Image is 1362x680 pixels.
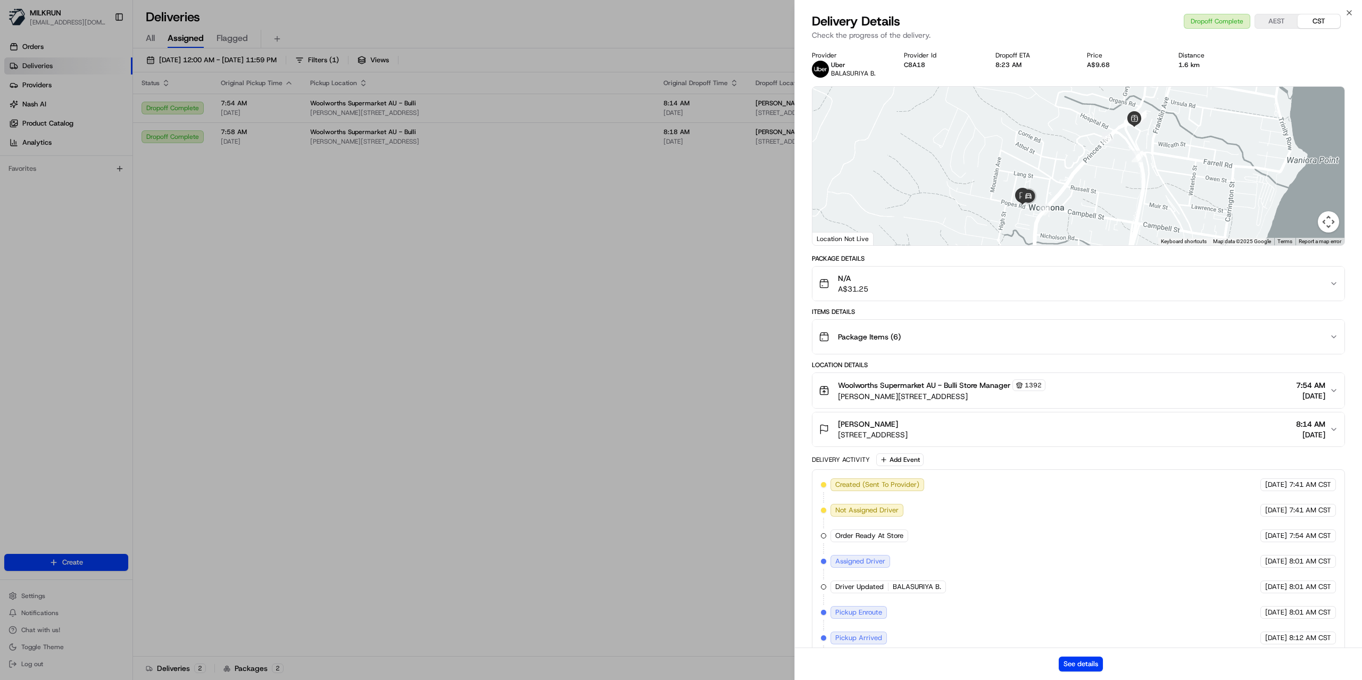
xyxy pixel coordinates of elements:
[1135,111,1147,122] div: 8
[1087,51,1161,60] div: Price
[812,232,874,245] div: Location Not Live
[1265,557,1287,566] span: [DATE]
[1296,391,1325,401] span: [DATE]
[812,320,1344,354] button: Package Items (6)
[812,412,1344,446] button: [PERSON_NAME][STREET_ADDRESS]8:14 AM[DATE]
[1178,61,1253,69] div: 1.6 km
[1265,608,1287,617] span: [DATE]
[1289,633,1331,643] span: 8:12 AM CST
[1255,14,1298,28] button: AEST
[1318,211,1339,233] button: Map camera controls
[1289,557,1331,566] span: 8:01 AM CST
[1298,14,1340,28] button: CST
[812,267,1344,301] button: N/AA$31.25
[838,380,1010,391] span: Woolworths Supermarket AU - Bulli Store Manager
[835,480,919,490] span: Created (Sent To Provider)
[835,557,885,566] span: Assigned Driver
[1277,238,1292,244] a: Terms
[1178,51,1253,60] div: Distance
[812,361,1345,369] div: Location Details
[904,61,925,69] button: C8A18
[812,13,900,30] span: Delivery Details
[812,61,829,78] img: uber-new-logo.jpeg
[893,582,941,592] span: BALASURIYA B.
[838,429,908,440] span: [STREET_ADDRESS]
[904,51,978,60] div: Provider Id
[1296,429,1325,440] span: [DATE]
[838,273,868,284] span: N/A
[835,505,899,515] span: Not Assigned Driver
[1289,582,1331,592] span: 8:01 AM CST
[835,582,884,592] span: Driver Updated
[1213,238,1271,244] span: Map data ©2025 Google
[812,373,1344,408] button: Woolworths Supermarket AU - Bulli Store Manager1392[PERSON_NAME][STREET_ADDRESS]7:54 AM[DATE]
[838,284,868,294] span: A$31.25
[838,331,901,342] span: Package Items ( 6 )
[1102,132,1114,144] div: 10
[831,69,876,78] span: BALASURIYA B.
[1289,608,1331,617] span: 8:01 AM CST
[1132,151,1143,162] div: 6
[1265,480,1287,490] span: [DATE]
[838,419,898,429] span: [PERSON_NAME]
[1087,61,1161,69] div: A$9.68
[1296,419,1325,429] span: 8:14 AM
[838,391,1045,402] span: [PERSON_NAME][STREET_ADDRESS]
[812,51,886,60] div: Provider
[815,231,850,245] a: Open this area in Google Maps (opens a new window)
[835,608,882,617] span: Pickup Enroute
[1161,238,1207,245] button: Keyboard shortcuts
[812,30,1345,40] p: Check the progress of the delivery.
[831,61,845,69] span: Uber
[1289,505,1331,515] span: 7:41 AM CST
[1265,633,1287,643] span: [DATE]
[1059,657,1103,671] button: See details
[815,231,850,245] img: Google
[1289,480,1331,490] span: 7:41 AM CST
[1265,582,1287,592] span: [DATE]
[995,51,1070,60] div: Dropoff ETA
[1265,505,1287,515] span: [DATE]
[1039,204,1051,215] div: 11
[1299,238,1341,244] a: Report a map error
[812,455,870,464] div: Delivery Activity
[1265,531,1287,541] span: [DATE]
[812,254,1345,263] div: Package Details
[1289,531,1331,541] span: 7:54 AM CST
[812,308,1345,316] div: Items Details
[835,633,882,643] span: Pickup Arrived
[1025,381,1042,389] span: 1392
[1296,380,1325,391] span: 7:54 AM
[995,61,1070,69] div: 8:23 AM
[876,453,924,466] button: Add Event
[835,531,903,541] span: Order Ready At Store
